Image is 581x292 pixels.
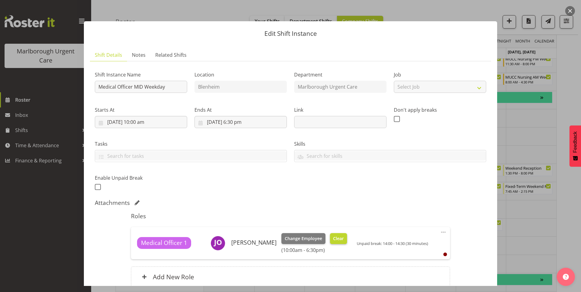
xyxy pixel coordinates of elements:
h6: Add New Role [153,273,194,281]
label: Link [294,106,387,114]
span: Shift Details [95,51,122,59]
label: Skills [294,140,486,148]
img: jenny-odonnell11876.jpg [211,236,225,250]
span: Related Shifts [155,51,187,59]
h5: Attachments [95,199,130,206]
label: Enable Unpaid Break [95,174,187,182]
button: Clear [330,233,347,244]
label: Department [294,71,387,78]
label: Location [194,71,287,78]
input: Search for skills [294,151,486,161]
label: Starts At [95,106,187,114]
span: Notes [132,51,146,59]
span: Clear [333,235,344,242]
input: Search for tasks [95,151,287,161]
h5: Roles [131,212,450,220]
span: Unpaid break: 14:00 - 14:30 (30 minutes) [357,241,428,246]
label: Don't apply breaks [394,106,486,114]
input: Shift Instance Name [95,81,187,93]
div: User is clocked out [443,253,447,256]
span: Medical Officer 1 [141,239,187,247]
button: Change Employee [281,233,325,244]
label: Job [394,71,486,78]
span: Feedback [572,131,578,153]
label: Ends At [194,106,287,114]
p: Edit Shift Instance [90,30,491,37]
label: Shift Instance Name [95,71,187,78]
img: help-xxl-2.png [563,274,569,280]
input: Click to select... [95,116,187,128]
h6: [PERSON_NAME] [231,239,277,246]
h6: (10:00am - 6:30pm) [281,247,347,253]
label: Tasks [95,140,287,148]
button: Feedback - Show survey [569,125,581,167]
input: Click to select... [194,116,287,128]
span: Change Employee [285,235,322,242]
